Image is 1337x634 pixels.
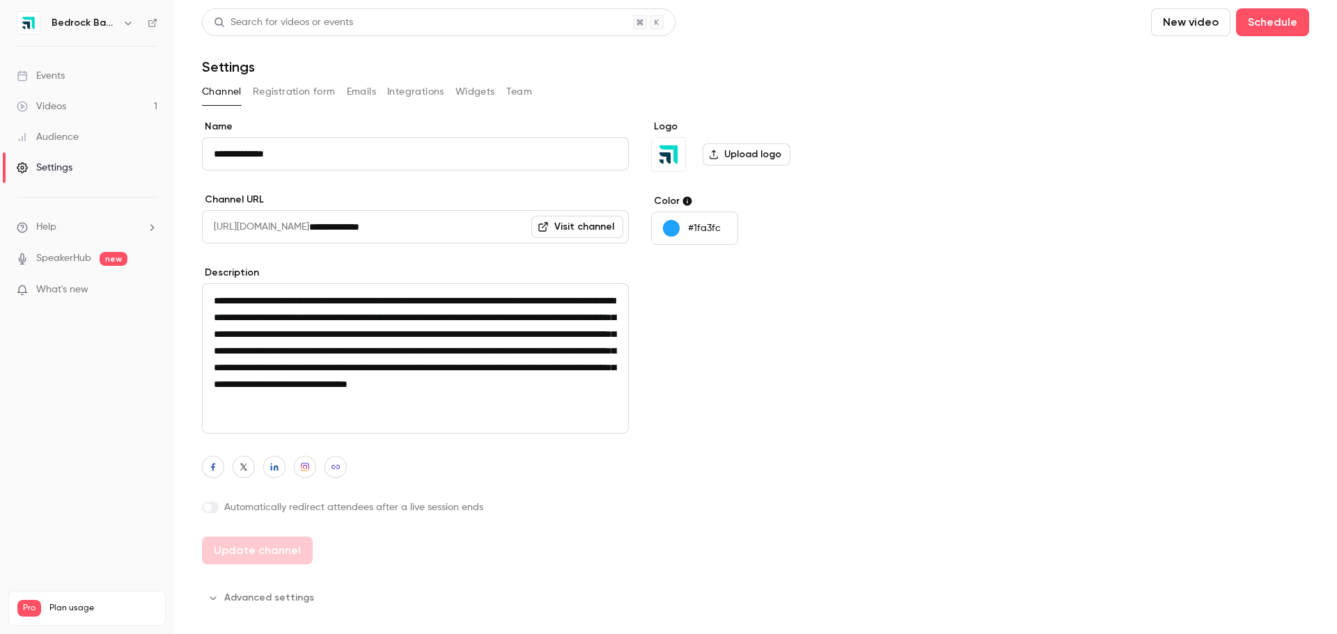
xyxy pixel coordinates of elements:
iframe: Noticeable Trigger [141,284,157,296]
label: Upload logo [703,143,790,166]
button: Registration form [253,81,336,103]
div: Search for videos or events [214,15,353,30]
img: Bedrock Basics [652,138,685,171]
span: new [100,252,127,266]
h1: Settings [202,58,255,75]
button: Integrations [387,81,444,103]
h6: Bedrock Basics [52,16,117,30]
button: Widgets [455,81,495,103]
span: What's new [36,283,88,297]
section: Logo [651,120,865,172]
a: SpeakerHub [36,251,91,266]
a: Visit channel [531,216,623,238]
img: Bedrock Basics [17,12,40,34]
label: Automatically redirect attendees after a live session ends [202,500,629,514]
span: Help [36,220,56,235]
label: Name [202,120,629,134]
li: help-dropdown-opener [17,220,157,235]
span: [URL][DOMAIN_NAME] [202,210,309,244]
button: Team [506,81,533,103]
span: Pro [17,600,41,617]
button: Emails [347,81,376,103]
button: New video [1151,8,1230,36]
label: Logo [651,120,865,134]
button: Advanced settings [202,587,322,609]
button: #1fa3fc [651,212,738,245]
button: Channel [202,81,242,103]
p: #1fa3fc [688,221,721,235]
div: Videos [17,100,66,113]
div: Audience [17,130,79,144]
div: Settings [17,161,72,175]
label: Channel URL [202,193,629,207]
label: Description [202,266,629,280]
div: Events [17,69,65,83]
label: Color [651,194,865,208]
span: Plan usage [49,603,157,614]
button: Schedule [1236,8,1309,36]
